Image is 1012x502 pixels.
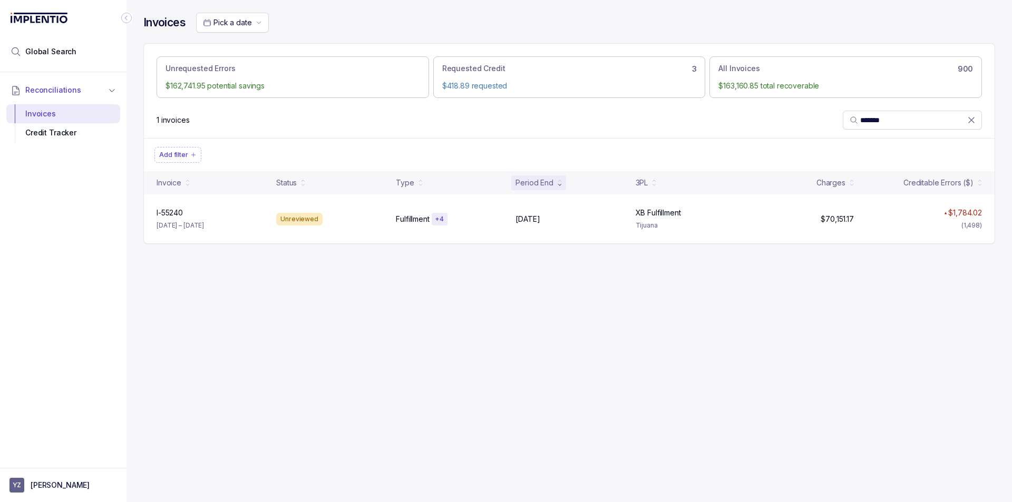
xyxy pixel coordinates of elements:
p: 1 invoices [157,115,190,125]
p: [PERSON_NAME] [31,480,90,490]
p: [DATE] [515,214,540,224]
search: Date Range Picker [203,17,251,28]
div: 3PL [636,178,648,188]
button: User initials[PERSON_NAME] [9,478,117,493]
p: Add filter [159,150,188,160]
p: XB Fulfillment [636,208,681,218]
div: Period End [515,178,553,188]
p: $163,160.85 total recoverable [718,81,973,91]
p: Requested Credit [442,63,505,74]
span: User initials [9,478,24,493]
h6: 900 [958,65,973,73]
span: Global Search [25,46,76,57]
p: Fulfillment [396,214,429,224]
div: Credit Tracker [15,123,112,142]
p: Unrequested Errors [166,63,235,74]
img: red pointer upwards [944,212,947,214]
p: $162,741.95 potential savings [166,81,420,91]
ul: Action Tab Group [157,56,982,98]
p: + 4 [435,215,444,223]
div: Unreviewed [276,213,323,225]
p: $1,784.02 [948,208,982,218]
div: Status [276,178,297,188]
div: Charges [816,178,845,188]
div: Type [396,178,414,188]
p: Tijuana [636,220,743,231]
h6: 3 [692,65,697,73]
span: Reconciliations [25,85,81,95]
p: $70,151.17 [821,214,854,224]
span: Pick a date [213,18,251,27]
div: Invoices [15,104,112,123]
ul: Filter Group [154,147,984,163]
div: Remaining page entries [157,115,190,125]
p: $418.89 requested [442,81,697,91]
div: (1,498) [961,220,982,231]
button: Date Range Picker [196,13,269,33]
button: Filter Chip Add filter [154,147,201,163]
div: Creditable Errors ($) [903,178,974,188]
p: All Invoices [718,63,760,74]
div: Invoice [157,178,181,188]
p: I-55240 [157,208,183,218]
button: Reconciliations [6,78,120,102]
div: Collapse Icon [120,12,133,24]
h4: Invoices [143,15,186,30]
p: [DATE] – [DATE] [157,220,204,231]
div: Reconciliations [6,102,120,145]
